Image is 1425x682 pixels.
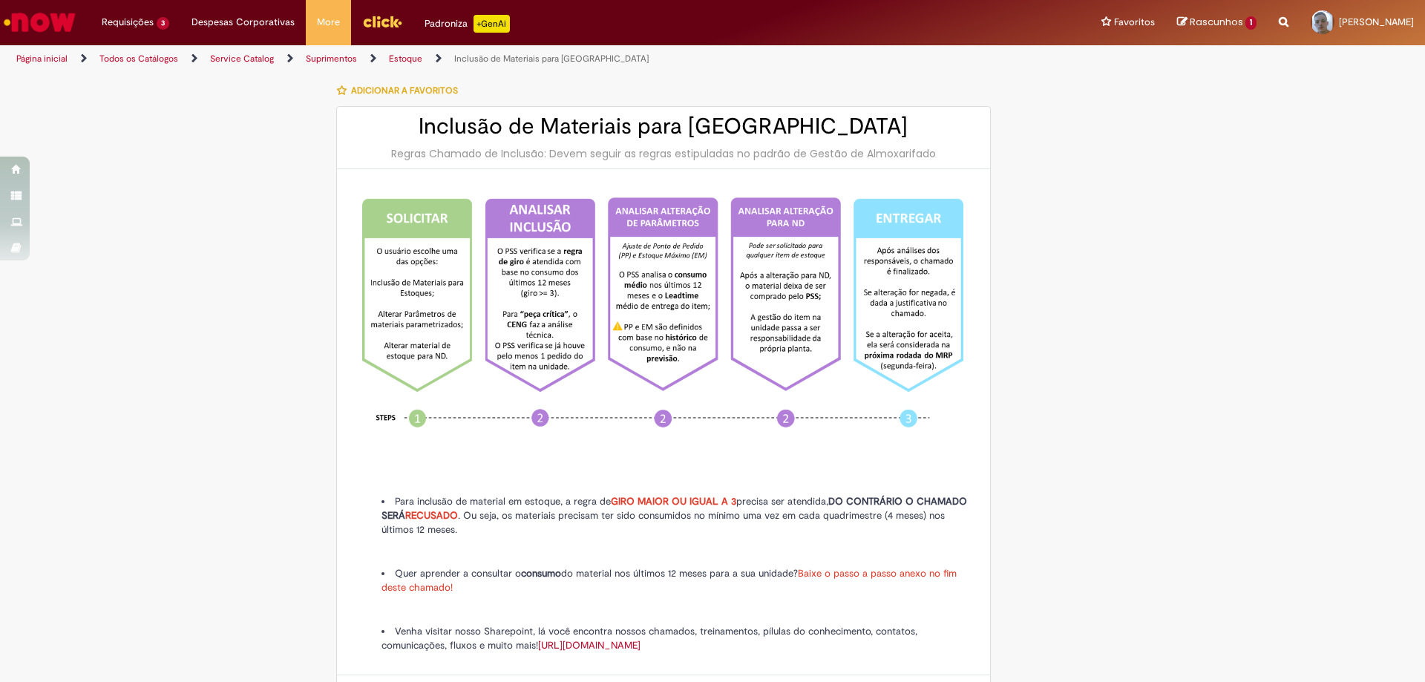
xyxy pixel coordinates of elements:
a: Estoque [389,53,422,65]
a: Inclusão de Materiais para [GEOGRAPHIC_DATA] [454,53,649,65]
a: [URL][DOMAIN_NAME] [538,639,641,652]
strong: DO CONTRÁRIO O CHAMADO SERÁ [381,495,967,522]
button: Adicionar a Favoritos [336,75,466,106]
div: Regras Chamado de Inclusão: Devem seguir as regras estipuladas no padrão de Gestão de Almoxarifado [352,146,975,161]
strong: consumo [521,567,561,580]
p: +GenAi [474,15,510,33]
li: Para inclusão de material em estoque, a regra de precisa ser atendida, . Ou seja, os materiais pr... [381,494,975,537]
span: 3 [157,17,169,30]
span: 1 [1245,16,1257,30]
a: Página inicial [16,53,68,65]
a: Rascunhos [1177,16,1257,30]
li: Quer aprender a consultar o do material nos últimos 12 meses para a sua unidade? [381,566,975,594]
span: [PERSON_NAME] [1339,16,1414,28]
span: RECUSADO [405,509,458,522]
ul: Trilhas de página [11,45,939,73]
span: More [317,15,340,30]
img: click_logo_yellow_360x200.png [362,10,402,33]
a: Service Catalog [210,53,274,65]
span: Despesas Corporativas [191,15,295,30]
span: Baixe o passo a passo anexo no fim deste chamado! [381,567,957,594]
span: Favoritos [1114,15,1155,30]
a: Todos os Catálogos [99,53,178,65]
span: Adicionar a Favoritos [351,85,458,96]
a: Suprimentos [306,53,357,65]
span: Requisições [102,15,154,30]
span: Rascunhos [1190,15,1243,29]
h2: Inclusão de Materiais para [GEOGRAPHIC_DATA] [352,114,975,139]
img: ServiceNow [1,7,78,37]
li: Venha visitar nosso Sharepoint, lá você encontra nossos chamados, treinamentos, pílulas do conhec... [381,624,975,652]
div: Padroniza [425,15,510,33]
strong: GIRO MAIOR OU IGUAL A 3 [611,495,736,508]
